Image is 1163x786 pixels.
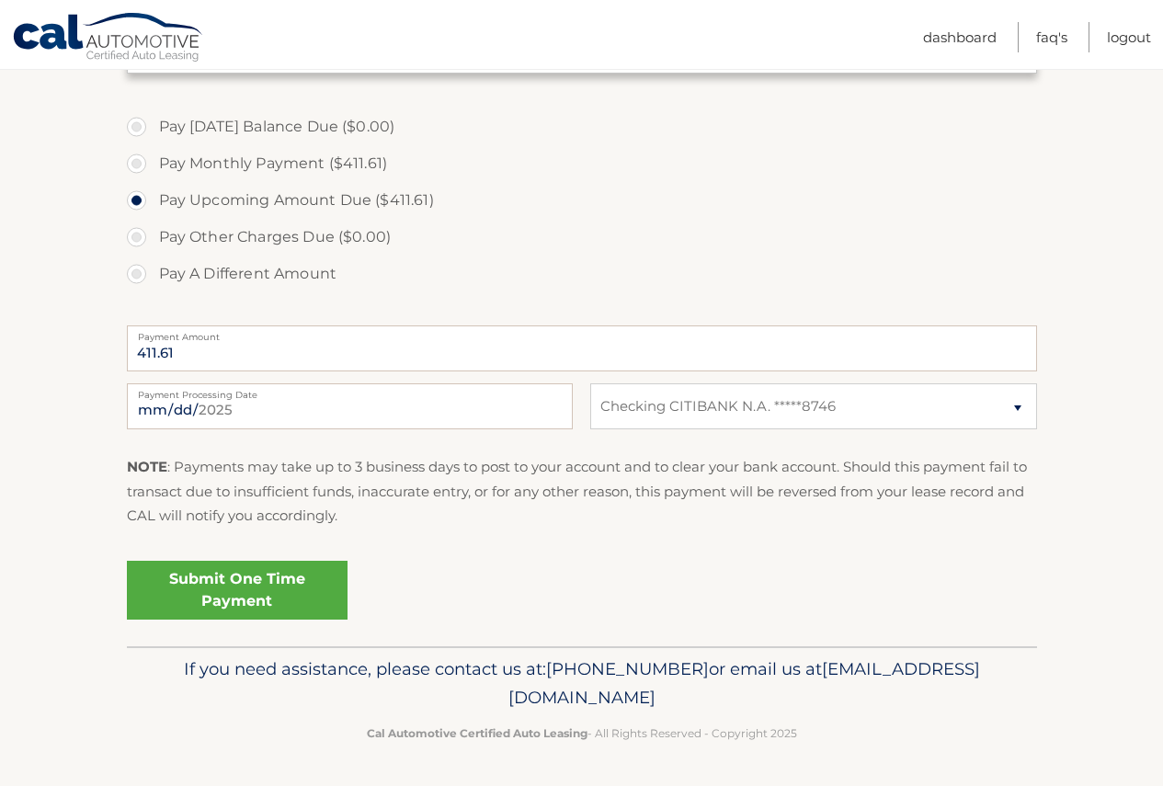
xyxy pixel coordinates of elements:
input: Payment Amount [127,325,1037,371]
strong: Cal Automotive Certified Auto Leasing [367,726,587,740]
label: Pay A Different Amount [127,256,1037,292]
label: Payment Amount [127,325,1037,340]
label: Pay Monthly Payment ($411.61) [127,145,1037,182]
label: Payment Processing Date [127,383,573,398]
span: [PHONE_NUMBER] [546,658,709,679]
p: - All Rights Reserved - Copyright 2025 [139,723,1025,743]
a: Logout [1107,22,1151,52]
input: Payment Date [127,383,573,429]
label: Pay Upcoming Amount Due ($411.61) [127,182,1037,219]
a: Dashboard [923,22,997,52]
p: If you need assistance, please contact us at: or email us at [139,655,1025,713]
a: Cal Automotive [12,12,205,65]
p: : Payments may take up to 3 business days to post to your account and to clear your bank account.... [127,455,1037,528]
label: Pay Other Charges Due ($0.00) [127,219,1037,256]
a: Submit One Time Payment [127,561,348,620]
a: FAQ's [1036,22,1067,52]
label: Pay [DATE] Balance Due ($0.00) [127,108,1037,145]
strong: NOTE [127,458,167,475]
